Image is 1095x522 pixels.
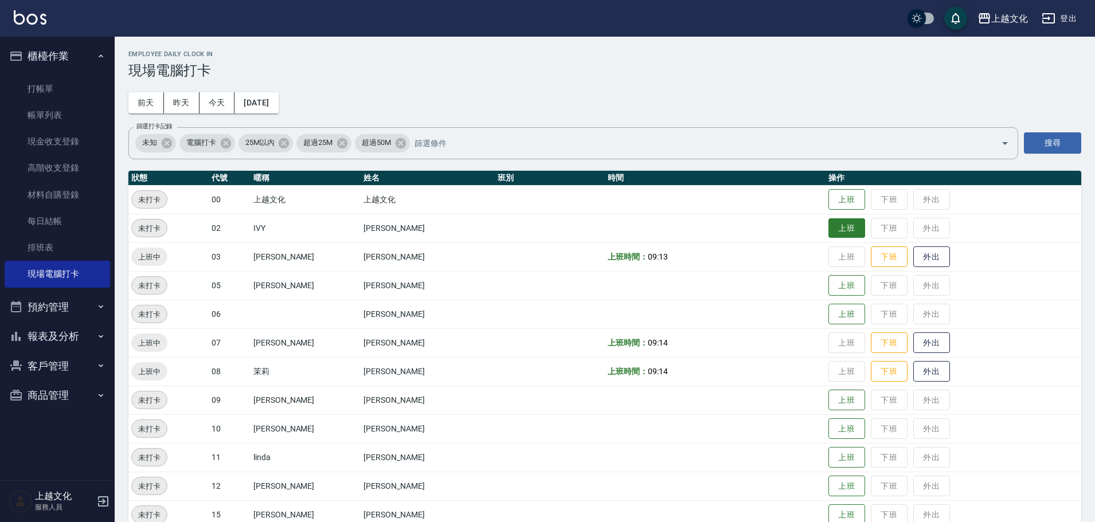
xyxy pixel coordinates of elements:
[1024,132,1081,154] button: 搜尋
[5,41,110,71] button: 櫃檯作業
[209,185,251,214] td: 00
[35,490,93,502] h5: 上越文化
[828,304,865,325] button: 上班
[179,134,235,152] div: 電腦打卡
[826,171,1081,186] th: 操作
[648,338,668,347] span: 09:14
[132,452,167,464] span: 未打卡
[251,328,361,357] td: [PERSON_NAME]
[9,490,32,513] img: Person
[128,171,209,186] th: 狀態
[135,134,176,152] div: 未知
[128,92,164,113] button: 前天
[251,271,361,300] td: [PERSON_NAME]
[251,472,361,500] td: [PERSON_NAME]
[251,443,361,472] td: linda
[131,366,167,378] span: 上班中
[871,332,908,354] button: 下班
[648,367,668,376] span: 09:14
[132,222,167,234] span: 未打卡
[131,251,167,263] span: 上班中
[913,361,950,382] button: 外出
[871,246,908,268] button: 下班
[209,242,251,271] td: 03
[5,128,110,155] a: 現金收支登錄
[871,361,908,382] button: 下班
[361,472,495,500] td: [PERSON_NAME]
[355,137,398,148] span: 超過50M
[251,414,361,443] td: [PERSON_NAME]
[251,214,361,242] td: IVY
[361,443,495,472] td: [PERSON_NAME]
[361,242,495,271] td: [PERSON_NAME]
[828,189,865,210] button: 上班
[361,300,495,328] td: [PERSON_NAME]
[5,380,110,410] button: 商品管理
[132,480,167,492] span: 未打卡
[361,414,495,443] td: [PERSON_NAME]
[973,7,1033,30] button: 上越文化
[913,246,950,268] button: 外出
[412,133,981,153] input: 篩選條件
[5,155,110,181] a: 高階收支登錄
[605,171,826,186] th: 時間
[913,332,950,354] button: 外出
[209,271,251,300] td: 05
[132,423,167,435] span: 未打卡
[361,386,495,414] td: [PERSON_NAME]
[828,418,865,439] button: 上班
[234,92,278,113] button: [DATE]
[209,414,251,443] td: 10
[355,134,410,152] div: 超過50M
[179,137,223,148] span: 電腦打卡
[132,509,167,521] span: 未打卡
[996,134,1014,152] button: Open
[238,134,294,152] div: 25M以內
[135,137,164,148] span: 未知
[136,122,173,131] label: 篩選打卡記錄
[164,92,200,113] button: 昨天
[361,328,495,357] td: [PERSON_NAME]
[209,472,251,500] td: 12
[128,50,1081,58] h2: Employee Daily Clock In
[14,10,46,25] img: Logo
[209,386,251,414] td: 09
[131,337,167,349] span: 上班中
[608,252,648,261] b: 上班時間：
[251,386,361,414] td: [PERSON_NAME]
[648,252,668,261] span: 09:13
[361,271,495,300] td: [PERSON_NAME]
[5,261,110,287] a: 現場電腦打卡
[132,194,167,206] span: 未打卡
[35,502,93,512] p: 服務人員
[828,476,865,497] button: 上班
[200,92,235,113] button: 今天
[251,171,361,186] th: 暱稱
[828,447,865,468] button: 上班
[5,76,110,102] a: 打帳單
[251,185,361,214] td: 上越文化
[5,102,110,128] a: 帳單列表
[361,357,495,386] td: [PERSON_NAME]
[361,214,495,242] td: [PERSON_NAME]
[5,182,110,208] a: 材料自購登錄
[296,137,339,148] span: 超過25M
[5,208,110,234] a: 每日結帳
[132,308,167,320] span: 未打卡
[5,234,110,261] a: 排班表
[495,171,605,186] th: 班別
[238,137,281,148] span: 25M以內
[944,7,967,30] button: save
[361,171,495,186] th: 姓名
[608,367,648,376] b: 上班時間：
[128,62,1081,79] h3: 現場電腦打卡
[828,275,865,296] button: 上班
[251,242,361,271] td: [PERSON_NAME]
[209,171,251,186] th: 代號
[5,321,110,351] button: 報表及分析
[209,357,251,386] td: 08
[991,11,1028,26] div: 上越文化
[828,218,865,238] button: 上班
[608,338,648,347] b: 上班時間：
[251,357,361,386] td: 茉莉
